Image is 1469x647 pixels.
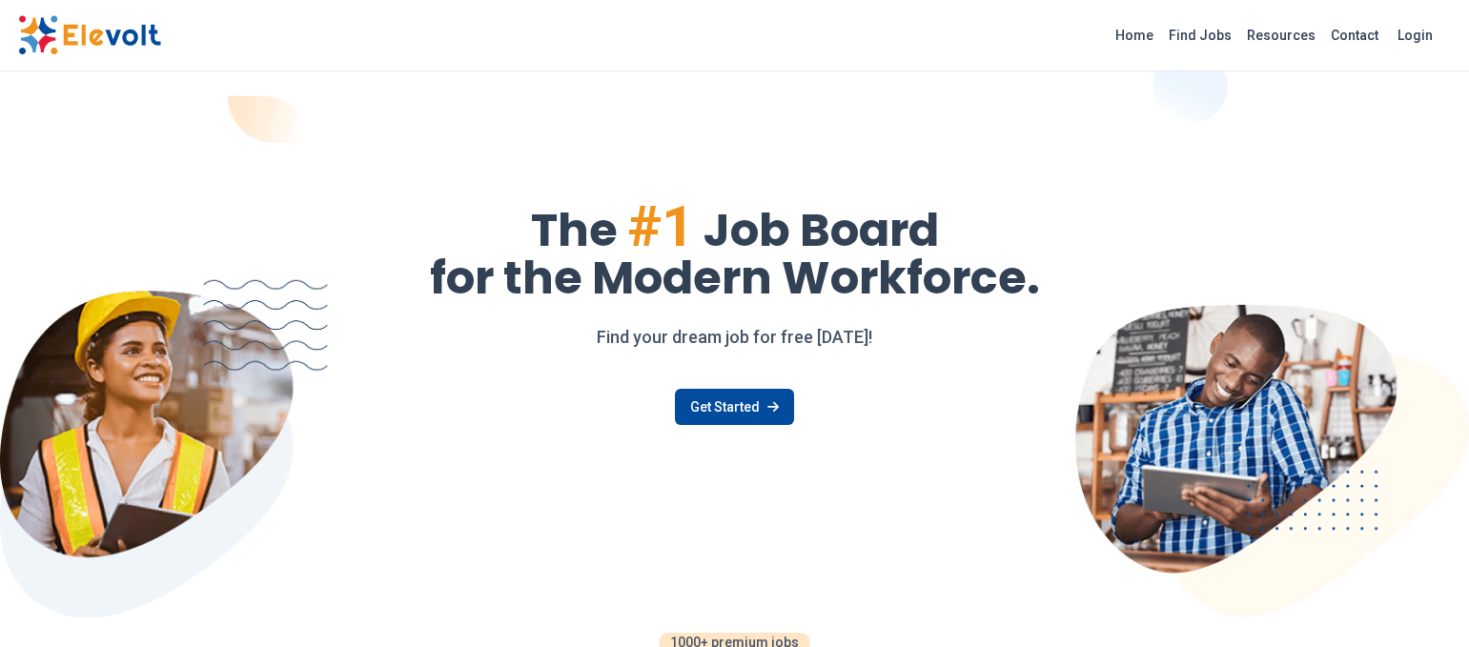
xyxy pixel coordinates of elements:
[627,192,694,260] span: #1
[18,324,1452,351] p: Find your dream job for free [DATE]!
[18,198,1452,301] h1: The Job Board for the Modern Workforce.
[1239,20,1323,51] a: Resources
[675,389,794,425] a: Get Started
[1386,16,1444,54] a: Login
[18,15,161,55] img: Elevolt
[1108,20,1161,51] a: Home
[1161,20,1239,51] a: Find Jobs
[1323,20,1386,51] a: Contact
